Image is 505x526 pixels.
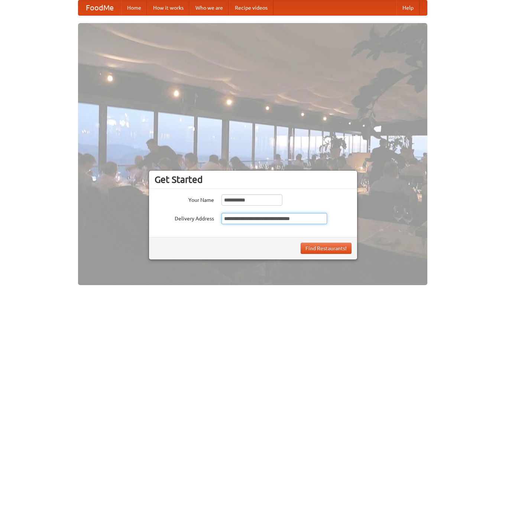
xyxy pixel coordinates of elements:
a: Home [121,0,147,15]
button: Find Restaurants! [301,243,352,254]
h3: Get Started [155,174,352,185]
a: FoodMe [78,0,121,15]
a: Who we are [190,0,229,15]
label: Delivery Address [155,213,214,222]
a: Recipe videos [229,0,273,15]
a: How it works [147,0,190,15]
a: Help [396,0,420,15]
label: Your Name [155,194,214,204]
